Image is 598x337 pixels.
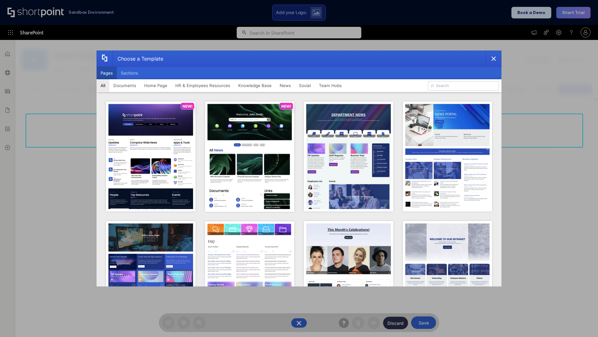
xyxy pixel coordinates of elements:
button: Social [295,79,315,92]
button: Team Hubs [315,79,346,92]
button: News [276,79,295,92]
button: All [97,79,109,92]
p: NEW! [281,104,291,109]
p: NEW! [183,104,192,109]
button: Knowledge Base [234,79,276,92]
input: Search [428,81,499,90]
iframe: Chat Widget [567,307,598,337]
button: HR & Employees Resources [171,79,234,92]
button: Documents [109,79,140,92]
button: Pages [97,67,117,79]
div: template selector [97,51,501,286]
button: Home Page [140,79,171,92]
button: Sections [117,67,142,79]
div: Choose a Template [112,51,163,66]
